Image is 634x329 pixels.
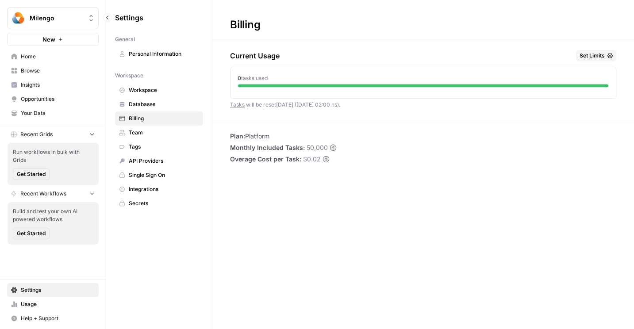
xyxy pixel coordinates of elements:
span: Opportunities [21,95,95,103]
a: Single Sign On [115,168,203,182]
span: Secrets [129,199,199,207]
span: Overage Cost per Task: [230,155,301,164]
span: Recent Grids [20,130,53,138]
span: Usage [21,300,95,308]
a: Workspace [115,83,203,97]
img: Milengo Logo [10,10,26,26]
a: Databases [115,97,203,111]
span: Insights [21,81,95,89]
span: General [115,35,135,43]
span: Get Started [17,230,46,237]
span: Personal Information [129,50,199,58]
button: Help + Support [7,311,99,325]
button: New [7,33,99,46]
span: tasks used [241,75,268,81]
span: Billing [129,115,199,122]
span: Tags [129,143,199,151]
span: Your Data [21,109,95,117]
div: Billing [212,18,278,32]
a: Billing [115,111,203,126]
a: Your Data [7,106,99,120]
span: Team [129,129,199,137]
button: Set Limits [576,50,616,61]
span: will be reset [DATE] ([DATE] 02:00 hs) . [230,101,340,108]
button: Recent Grids [7,128,99,141]
span: Integrations [129,185,199,193]
a: Secrets [115,196,203,210]
span: Monthly Included Tasks: [230,143,305,152]
a: Personal Information [115,47,203,61]
span: New [42,35,55,44]
span: Settings [115,12,143,23]
a: Insights [7,78,99,92]
button: Get Started [13,228,50,239]
span: Help + Support [21,314,95,322]
a: Team [115,126,203,140]
button: Workspace: Milengo [7,7,99,29]
span: Settings [21,286,95,294]
a: Settings [7,283,99,297]
a: Browse [7,64,99,78]
span: Databases [129,100,199,108]
li: Platform [230,132,337,141]
span: Home [21,53,95,61]
a: API Providers [115,154,203,168]
a: Opportunities [7,92,99,106]
span: API Providers [129,157,199,165]
span: Browse [21,67,95,75]
span: 50,000 [307,143,328,152]
a: Integrations [115,182,203,196]
span: Build and test your own AI powered workflows [13,207,93,223]
span: Run workflows in bulk with Grids [13,148,93,164]
button: Recent Workflows [7,187,99,200]
a: Tags [115,140,203,154]
span: Set Limits [580,52,605,60]
span: Recent Workflows [20,190,66,198]
button: Get Started [13,168,50,180]
span: Get Started [17,170,46,178]
a: Home [7,50,99,64]
span: Plan: [230,132,245,140]
a: Usage [7,297,99,311]
a: Tasks [230,101,245,108]
span: Workspace [115,72,143,80]
span: Workspace [129,86,199,94]
span: 0 [238,75,241,81]
p: Current Usage [230,50,280,61]
span: Milengo [30,14,83,23]
span: Single Sign On [129,171,199,179]
span: $0.02 [303,155,321,164]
